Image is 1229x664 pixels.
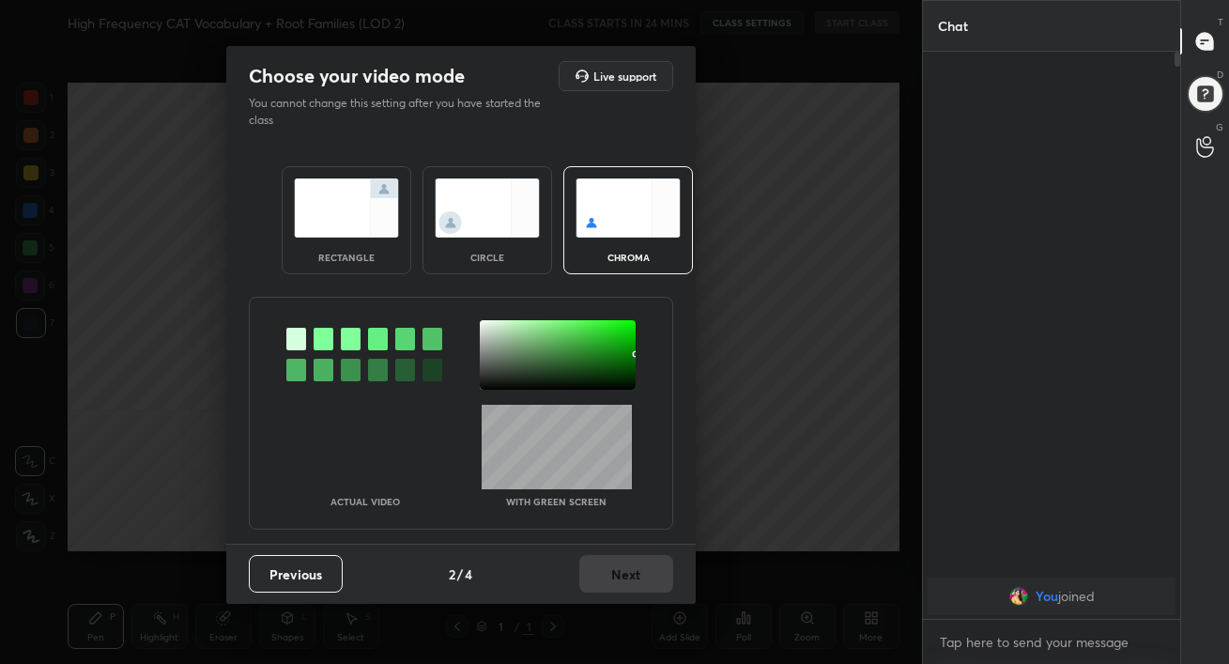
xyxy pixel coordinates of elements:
p: With green screen [506,497,607,506]
p: G [1216,120,1223,134]
div: rectangle [309,253,384,262]
h4: / [457,564,463,584]
h2: Choose your video mode [249,64,465,88]
img: circleScreenIcon.acc0effb.svg [435,178,540,238]
img: e87f9364b6334989b9353f85ea133ed3.jpg [1008,587,1027,606]
p: T [1218,15,1223,29]
p: Chat [923,1,983,51]
div: circle [450,253,525,262]
img: normalScreenIcon.ae25ed63.svg [294,178,399,238]
div: chroma [591,253,666,262]
p: D [1217,68,1223,82]
h4: 4 [465,564,472,584]
span: joined [1057,589,1094,604]
h5: Live support [593,70,656,82]
p: You cannot change this setting after you have started the class [249,95,553,129]
p: Actual Video [330,497,400,506]
img: chromaScreenIcon.c19ab0a0.svg [576,178,681,238]
button: Previous [249,555,343,593]
h4: 2 [449,564,455,584]
span: You [1035,589,1057,604]
div: grid [923,574,1180,619]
